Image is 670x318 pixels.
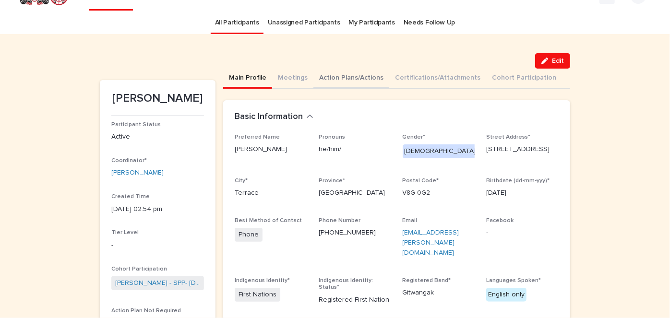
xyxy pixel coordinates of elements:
button: Basic Information [235,112,313,122]
p: V8G 0G2 [403,188,475,198]
span: Action Plan Not Required [111,308,181,314]
button: Action Plans/Actions [313,69,389,89]
p: [DATE] 02:54 pm [111,204,204,214]
span: Created Time [111,194,150,200]
p: Active [111,132,204,142]
p: - [111,240,204,250]
span: Preferred Name [235,134,280,140]
span: Registered Band* [403,278,451,283]
p: Registered First Nation [319,295,391,305]
span: Languages Spoken* [486,278,541,283]
span: Edit [552,58,564,64]
div: [DEMOGRAPHIC_DATA] [403,144,478,158]
span: Phone [235,228,263,242]
span: Email [403,218,418,224]
span: City* [235,178,248,184]
span: Best Method of Contact [235,218,302,224]
span: Facebook [486,218,514,224]
span: Province* [319,178,345,184]
a: Needs Follow Up [404,12,455,34]
a: Unassigned Participants [268,12,340,34]
p: [DATE] [486,188,559,198]
a: [EMAIL_ADDRESS][PERSON_NAME][DOMAIN_NAME] [403,229,459,256]
span: First Nations [235,288,280,302]
button: Edit [535,53,570,69]
a: [PERSON_NAME] [111,168,164,178]
p: - [486,228,559,238]
h2: Basic Information [235,112,303,122]
span: Birthdate (dd-mm-yyy)* [486,178,550,184]
button: Cohort Participation [486,69,562,89]
span: Gender* [403,134,426,140]
p: Terrace [235,188,307,198]
button: Main Profile [223,69,272,89]
span: Postal Code* [403,178,439,184]
a: My Participants [349,12,395,34]
span: Indigenous Identity* [235,278,290,283]
a: [PERSON_NAME] - SPP- [DATE] [115,278,200,288]
span: Indigenous Identity: Status* [319,278,373,290]
p: [PERSON_NAME] [235,144,307,154]
div: English only [486,288,526,302]
p: he/him/ [319,144,391,154]
p: [STREET_ADDRESS] [486,144,559,154]
span: Tier Level [111,230,139,236]
a: All Participants [215,12,259,34]
span: Coordinator* [111,158,147,164]
span: Pronouns [319,134,345,140]
a: [PHONE_NUMBER] [319,229,376,236]
p: Gitwangak [403,288,475,298]
span: Phone Number [319,218,360,224]
button: Meetings [272,69,313,89]
span: Street Address* [486,134,530,140]
p: [GEOGRAPHIC_DATA] [319,188,391,198]
p: [PERSON_NAME] [111,92,204,106]
span: Participant Status [111,122,161,128]
button: Certifications/Attachments [389,69,486,89]
span: Cohort Participation [111,266,167,272]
